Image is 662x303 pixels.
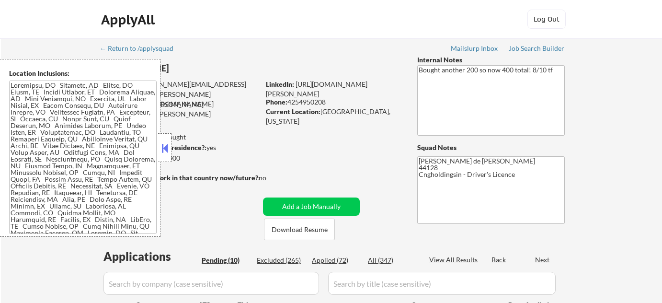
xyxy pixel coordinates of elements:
[312,256,360,265] div: Applied (72)
[527,10,566,29] button: Log Out
[266,80,294,88] strong: LinkedIn:
[417,55,565,65] div: Internal Notes
[328,272,556,295] input: Search by title (case sensitive)
[509,45,565,54] a: Job Search Builder
[491,255,507,265] div: Back
[103,251,198,262] div: Applications
[202,256,250,265] div: Pending (10)
[266,97,401,107] div: 4254950208
[101,90,260,108] div: [PERSON_NAME][EMAIL_ADDRESS][DOMAIN_NAME]
[535,255,550,265] div: Next
[417,143,565,152] div: Squad Notes
[259,173,286,183] div: no
[368,256,416,265] div: All (347)
[101,100,260,128] div: [PERSON_NAME][EMAIL_ADDRESS][PERSON_NAME][DOMAIN_NAME]
[101,174,260,182] strong: Will need Visa to work in that country now/future?:
[100,45,183,52] div: ← Return to /applysquad
[101,62,297,74] div: [PERSON_NAME]
[451,45,499,54] a: Mailslurp Inbox
[103,272,319,295] input: Search by company (case sensitive)
[266,80,367,98] a: [URL][DOMAIN_NAME][PERSON_NAME]
[100,143,257,152] div: yes
[9,69,157,78] div: Location Inclusions:
[101,12,158,28] div: ApplyAll
[100,45,183,54] a: ← Return to /applysquad
[509,45,565,52] div: Job Search Builder
[100,153,260,163] div: $150,000
[429,255,480,265] div: View All Results
[264,219,335,240] button: Download Resume
[266,107,320,116] strong: Current Location:
[266,107,401,126] div: [GEOGRAPHIC_DATA], [US_STATE]
[100,132,260,142] div: 72 sent / 400 bought
[451,45,499,52] div: Mailslurp Inbox
[266,98,287,106] strong: Phone:
[257,256,305,265] div: Excluded (265)
[263,198,360,216] button: Add a Job Manually
[101,80,260,98] div: [PERSON_NAME][EMAIL_ADDRESS][DOMAIN_NAME]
